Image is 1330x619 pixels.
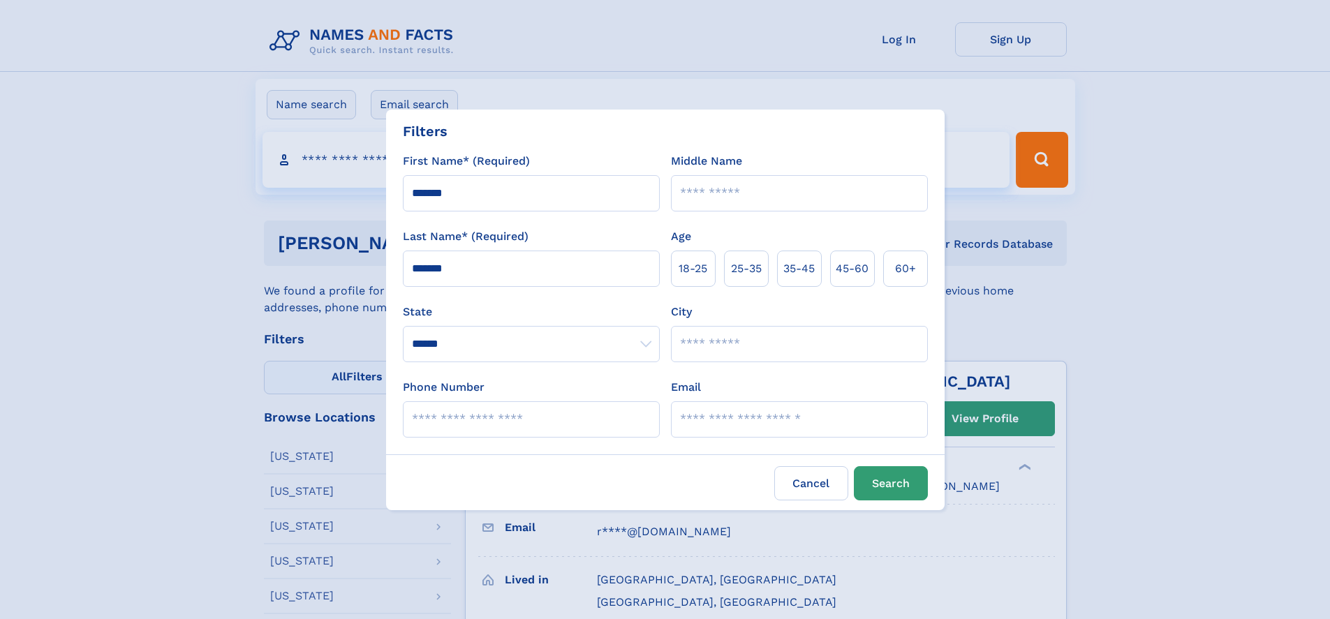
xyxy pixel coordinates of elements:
[403,304,660,320] label: State
[671,379,701,396] label: Email
[854,466,928,500] button: Search
[774,466,848,500] label: Cancel
[403,228,529,245] label: Last Name* (Required)
[671,153,742,170] label: Middle Name
[671,228,691,245] label: Age
[679,260,707,277] span: 18‑25
[895,260,916,277] span: 60+
[403,153,530,170] label: First Name* (Required)
[671,304,692,320] label: City
[836,260,869,277] span: 45‑60
[783,260,815,277] span: 35‑45
[731,260,762,277] span: 25‑35
[403,121,448,142] div: Filters
[403,379,485,396] label: Phone Number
